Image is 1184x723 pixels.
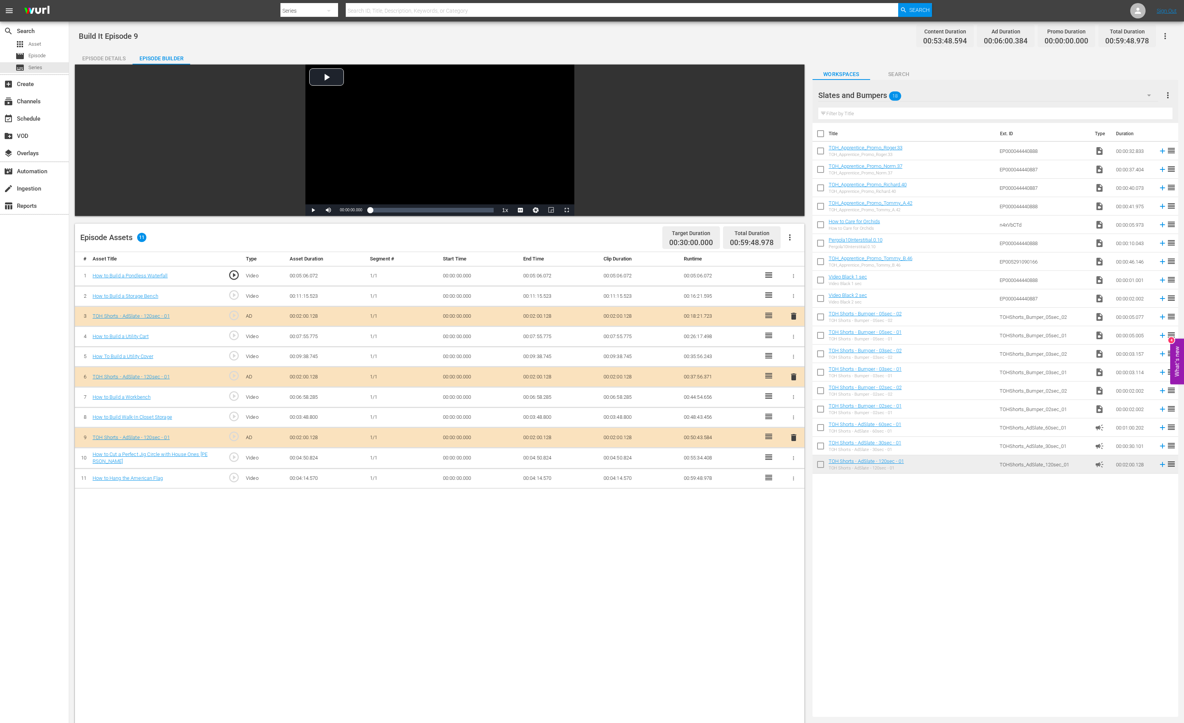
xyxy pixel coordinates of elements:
span: Video [1095,312,1104,322]
th: Type [243,252,287,266]
div: Episode Details [75,49,133,68]
div: TOH Shorts - Bumper - 03sec - 02 [829,355,902,360]
span: Video [1095,202,1104,211]
td: 00:02:00.128 [520,428,600,448]
td: 00:00:05.077 [1113,308,1155,326]
td: 00:00:00.000 [440,428,520,448]
svg: Add to Episode [1158,239,1167,247]
a: How To Build a Utility Cover [93,353,153,359]
td: 6 [75,367,90,387]
span: play_circle_outline [228,310,240,321]
span: Video [1095,331,1104,340]
svg: Add to Episode [1158,202,1167,211]
span: reorder [1167,349,1176,358]
td: 00:02:00.128 [520,306,600,327]
svg: Add to Episode [1158,442,1167,450]
span: Ad [1095,423,1104,432]
td: 8 [75,407,90,428]
span: reorder [1167,441,1176,450]
span: delete [789,372,798,381]
svg: Add to Episode [1158,313,1167,321]
span: reorder [1167,404,1176,413]
th: End Time [520,252,600,266]
td: 1/1 [367,387,440,408]
a: How to Build a Utility Cart [93,333,149,339]
td: 00:00:37.404 [1113,160,1155,179]
span: Series [28,64,42,71]
button: Episode Details [75,49,133,65]
td: 00:04:50.824 [600,448,681,468]
span: menu [5,6,14,15]
a: How to Build a Pondless Waterfall [93,273,168,279]
span: 00:06:00.384 [984,37,1028,46]
td: TOHShorts_Bumper_05sec_01 [997,326,1092,345]
td: TOHShorts_Bumper_02sec_02 [997,381,1092,400]
button: Search [898,3,932,17]
a: TOH Shorts - AdSlate - 120sec - 01 [93,313,170,319]
td: Video [243,407,287,428]
a: TOH Shorts - Bumper - 02sec - 02 [829,385,902,390]
td: TOHShorts_AdSlate_120sec_01 [997,455,1092,474]
td: AD [243,306,287,327]
span: Video [1095,165,1104,174]
td: 00:00:32.833 [1113,142,1155,160]
span: 00:53:48.594 [923,37,967,46]
svg: Add to Episode [1158,221,1167,229]
td: 00:06:58.285 [287,387,367,408]
button: Captions [513,204,528,216]
td: 00:06:58.285 [520,387,600,408]
td: 00:11:15.523 [600,286,681,307]
td: 3 [75,306,90,327]
td: 7 [75,387,90,408]
button: Open Feedback Widget [1170,339,1184,385]
td: 00:09:38.745 [600,347,681,367]
a: How to Cut a Perfect Jig Circle with House Ones [PERSON_NAME] [93,451,207,464]
span: Workspaces [813,70,870,79]
td: 00:55:34.408 [681,448,761,468]
span: Video [1095,368,1104,377]
span: Create [4,80,13,89]
span: reorder [1167,386,1176,395]
td: EP000044440887 [997,179,1092,197]
td: 00:04:50.824 [287,448,367,468]
span: reorder [1167,294,1176,303]
span: reorder [1167,459,1176,469]
span: reorder [1167,423,1176,432]
a: How to Care for Orchids [829,219,880,224]
td: 00:00:10.043 [1113,234,1155,252]
td: 1/1 [367,407,440,428]
td: Video [243,327,287,347]
div: TOH Shorts - Bumper - 03sec - 01 [829,373,902,378]
td: 00:00:00.000 [440,367,520,387]
a: TOH_Apprentice_Promo_Norm.37 [829,163,902,169]
span: Video [1095,386,1104,395]
a: Video Black 2 sec [829,292,867,298]
td: 00:00:00.000 [440,286,520,307]
div: How to Care for Orchids [829,226,880,231]
a: Sign Out [1157,8,1177,14]
span: Video [1095,294,1104,303]
td: 00:16:21.595 [681,286,761,307]
a: TOH Shorts - Bumper - 05sec - 01 [829,329,902,335]
td: 1/1 [367,428,440,448]
td: 1/1 [367,327,440,347]
td: 00:07:55.775 [287,327,367,347]
span: reorder [1167,220,1176,229]
span: Search [4,27,13,36]
span: Video [1095,239,1104,248]
td: 00:48:43.456 [681,407,761,428]
svg: Add to Episode [1158,405,1167,413]
span: Video [1095,183,1104,192]
span: Video [1095,405,1104,414]
span: Video [1095,146,1104,156]
td: EP000044440887 [997,289,1092,308]
span: 11 [137,233,146,242]
svg: Add to Episode [1158,423,1167,432]
button: Jump To Time [528,204,544,216]
td: TOHShorts_AdSlate_60sec_01 [997,418,1092,437]
td: 00:02:00.128 [287,428,367,448]
a: Pergola10Interstitial.0.10 [829,237,882,243]
a: TOH_Apprentice_Promo_Tommy_A.42 [829,200,912,206]
span: reorder [1167,257,1176,266]
div: TOH_Apprentice_Promo_Tommy_A.42 [829,207,912,212]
